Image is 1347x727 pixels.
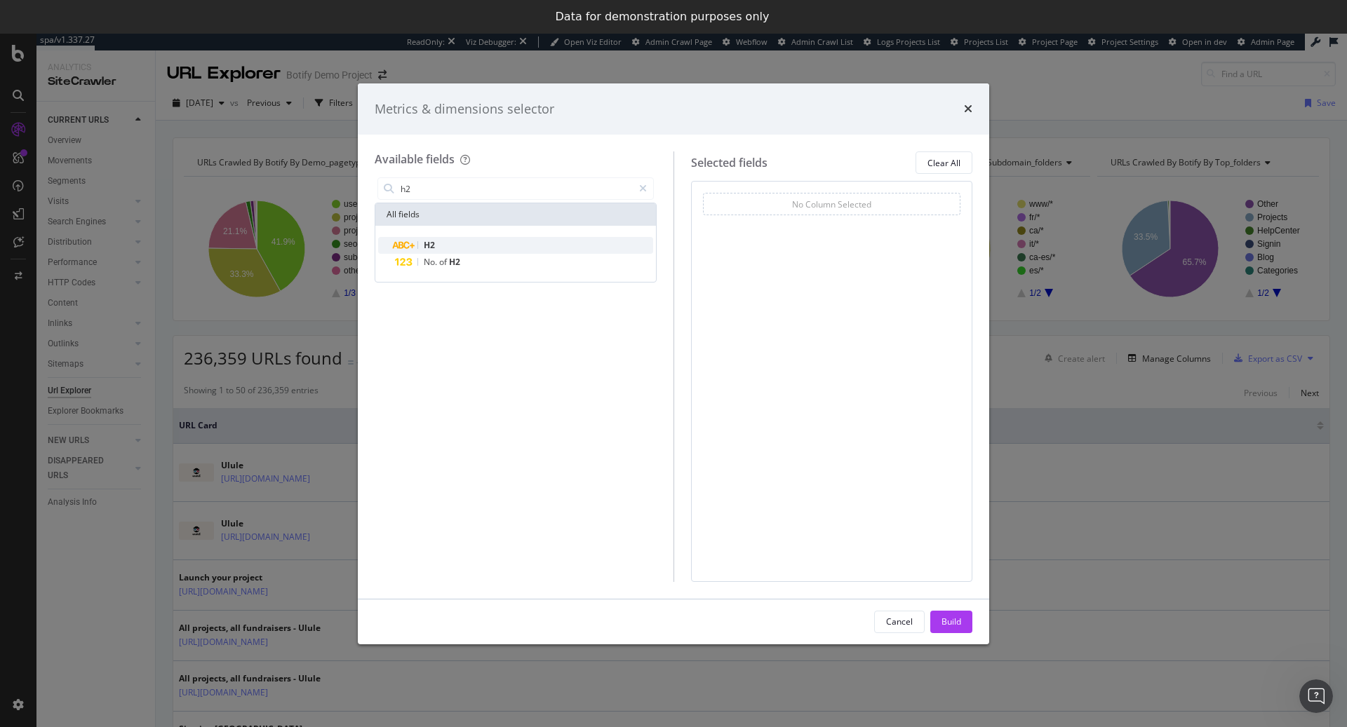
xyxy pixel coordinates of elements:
input: Search by field name [399,178,633,199]
div: Data for demonstration purposes only [556,10,770,24]
div: Available fields [375,151,455,167]
span: of [439,256,449,268]
div: Build [941,616,961,627]
span: H2 [424,239,435,251]
span: No. [424,256,439,268]
div: Metrics & dimensions selector [375,100,554,118]
iframe: Intercom live chat [1299,679,1333,713]
span: H2 [449,256,460,268]
button: Build [930,611,972,633]
button: Clear All [916,151,972,174]
div: Clear All [927,157,960,169]
div: Cancel [886,616,913,627]
div: No Column Selected [792,198,871,210]
div: Selected fields [691,155,768,171]
div: All fields [375,203,656,226]
button: Cancel [874,611,925,633]
div: times [964,100,972,118]
div: modal [358,83,989,644]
